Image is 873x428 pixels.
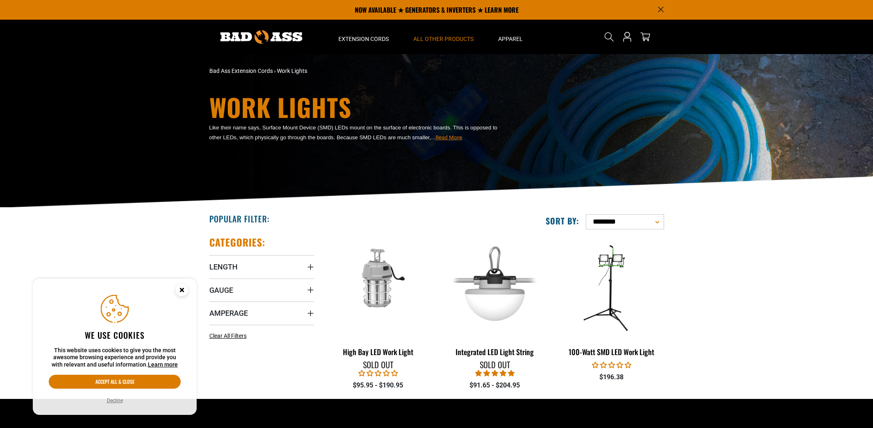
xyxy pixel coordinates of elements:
[326,360,431,369] div: Sold Out
[209,332,250,340] a: Clear All Filters
[559,372,664,382] div: $196.38
[209,308,248,318] span: Amperage
[442,348,547,356] div: Integrated LED Light String
[498,35,523,43] span: Apparel
[435,134,462,140] span: Read More
[546,215,579,226] label: Sort by:
[209,262,238,272] span: Length
[209,301,314,324] summary: Amperage
[401,20,486,54] summary: All Other Products
[326,380,431,390] div: $95.95 - $190.95
[277,68,307,74] span: Work Lights
[104,396,125,405] button: Decline
[603,30,616,43] summary: Search
[326,348,431,356] div: High Bay LED Work Light
[209,279,314,301] summary: Gauge
[209,255,314,278] summary: Length
[209,67,508,75] nav: breadcrumbs
[209,333,247,339] span: Clear All Filters
[49,375,181,389] button: Accept all & close
[49,330,181,340] h2: We use cookies
[326,236,431,360] a: 100w | 13k High Bay LED Work Light
[209,95,508,119] h1: Work Lights
[209,236,266,249] h2: Categories:
[49,347,181,369] p: This website uses cookies to give you the most awesome browsing experience and provide you with r...
[33,279,197,415] aside: Cookie Consent
[209,285,233,295] span: Gauge
[559,236,664,360] a: features 100-Watt SMD LED Work Light
[148,361,178,368] a: Learn more
[327,240,430,334] img: 100w | 13k
[220,30,302,44] img: Bad Ass Extension Cords
[326,20,401,54] summary: Extension Cords
[442,236,547,360] a: Integrated LED Light String Integrated LED Light String
[413,35,474,43] span: All Other Products
[209,213,270,224] h2: Popular Filter:
[442,360,547,369] div: Sold Out
[475,369,515,377] span: 5.00 stars
[592,361,631,369] span: 0.00 stars
[486,20,535,54] summary: Apparel
[358,369,398,377] span: 0.00 stars
[338,35,389,43] span: Extension Cords
[209,68,273,74] a: Bad Ass Extension Cords
[559,348,664,356] div: 100-Watt SMD LED Work Light
[209,125,498,140] span: Like their name says, Surface Mount Device (SMD) LEDs mount on the surface of electronic boards. ...
[442,380,547,390] div: $91.65 - $204.95
[560,240,663,334] img: features
[443,240,546,334] img: Integrated LED Light String
[274,68,276,74] span: ›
